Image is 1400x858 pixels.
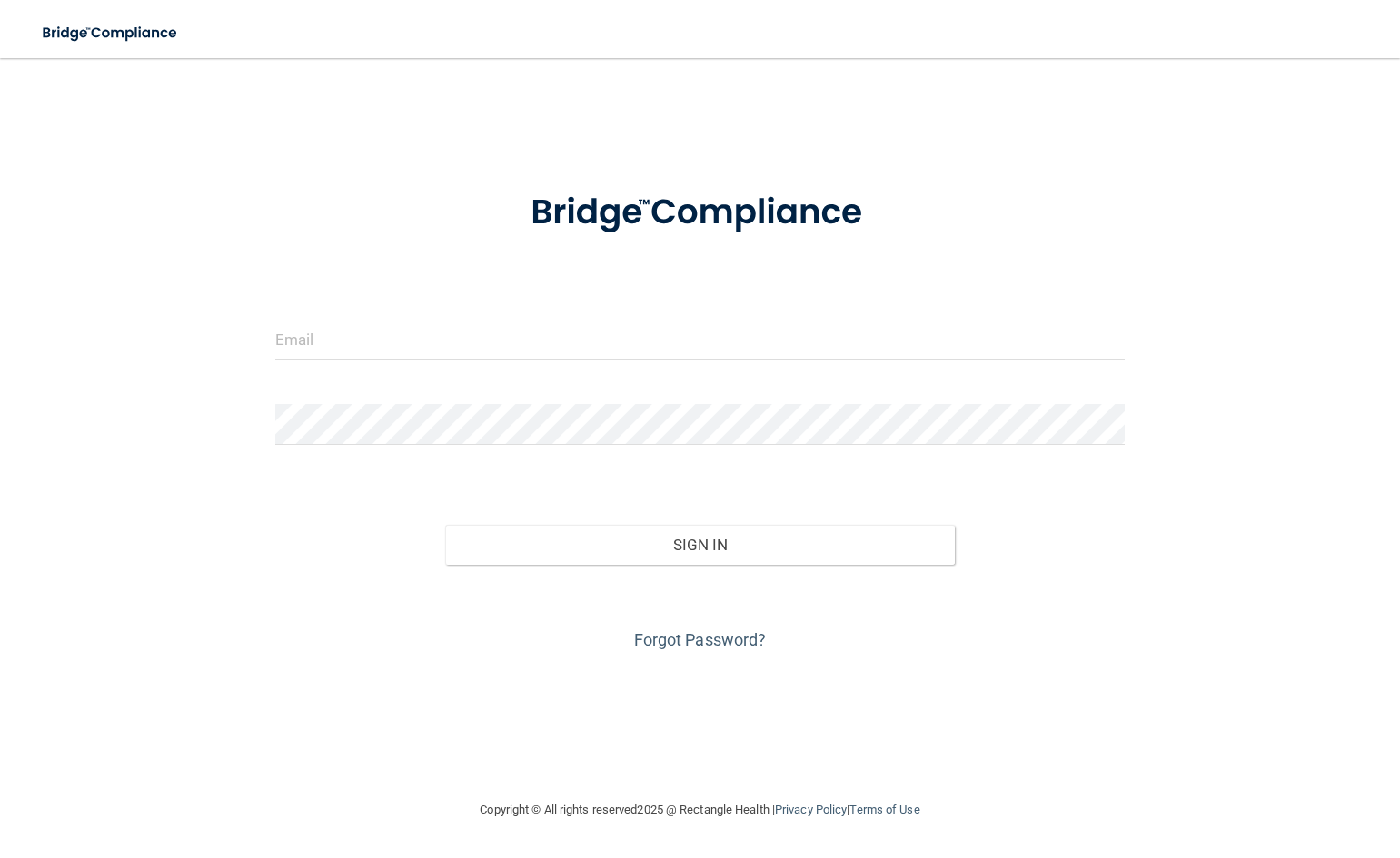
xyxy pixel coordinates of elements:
a: Privacy Policy [775,803,847,816]
img: bridge_compliance_login_screen.278c3ca4.svg [494,167,906,259]
button: Sign In [445,525,955,565]
div: Copyright © All rights reserved 2025 @ Rectangle Health | | [369,781,1032,839]
a: Terms of Use [849,803,919,816]
img: bridge_compliance_login_screen.278c3ca4.svg [27,15,194,52]
a: Forgot Password? [634,630,767,649]
input: Email [275,319,1125,360]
